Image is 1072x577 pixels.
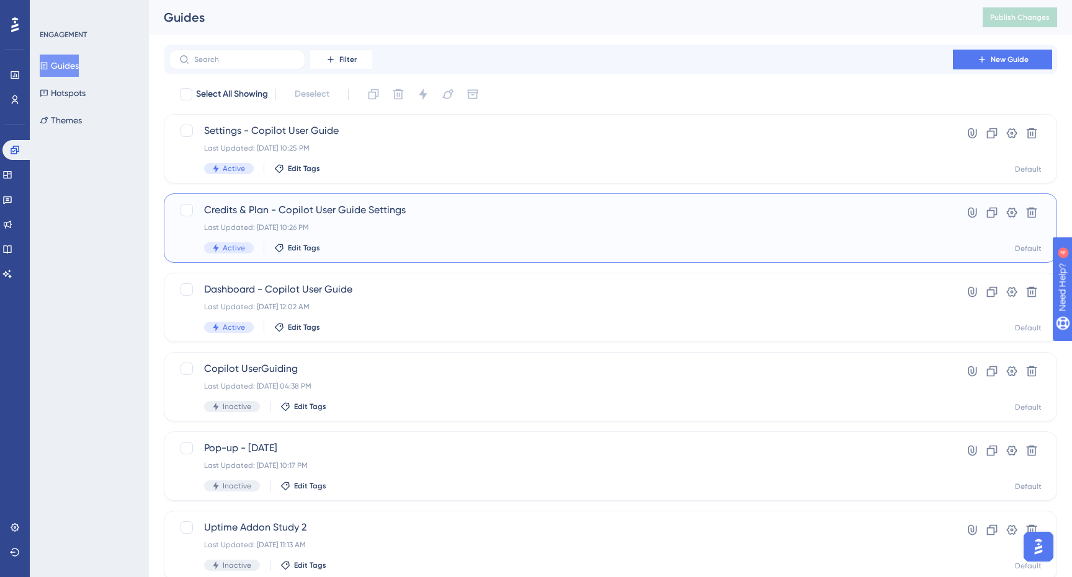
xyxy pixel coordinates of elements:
div: Default [1015,244,1042,253]
span: Active [223,164,245,174]
span: Deselect [295,87,329,102]
span: New Guide [991,55,1029,64]
span: Select All Showing [196,87,268,102]
span: Copilot UserGuiding [204,361,918,376]
div: Default [1015,561,1042,571]
div: Default [1015,402,1042,412]
button: New Guide [953,50,1052,69]
button: Themes [40,109,82,131]
div: ENGAGEMENT [40,30,87,40]
span: Settings - Copilot User Guide [204,123,918,138]
div: Last Updated: [DATE] 10:25 PM [204,143,918,153]
span: Need Help? [29,3,78,18]
span: Publish Changes [990,12,1050,22]
div: Guides [164,9,952,26]
span: Credits & Plan - Copilot User Guide Settings [204,203,918,218]
span: Dashboard - Copilot User Guide [204,282,918,297]
span: Inactive [223,402,251,412]
div: Last Updated: [DATE] 11:13 AM [204,540,918,550]
div: Default [1015,482,1042,491]
span: Uptime Addon Study 2 [204,520,918,535]
button: Edit Tags [280,481,326,491]
span: Edit Tags [288,243,320,253]
div: Last Updated: [DATE] 10:26 PM [204,222,918,232]
div: Last Updated: [DATE] 04:38 PM [204,381,918,391]
button: Edit Tags [280,402,326,412]
div: Last Updated: [DATE] 12:02 AM [204,302,918,312]
span: Inactive [223,560,251,570]
button: Filter [310,50,372,69]
button: Publish Changes [983,7,1057,27]
span: Edit Tags [294,560,326,570]
div: Last Updated: [DATE] 10:17 PM [204,460,918,470]
span: Edit Tags [294,481,326,491]
span: Active [223,322,245,332]
span: Inactive [223,481,251,491]
iframe: UserGuiding AI Assistant Launcher [1020,528,1057,565]
div: 4 [86,6,90,16]
span: Edit Tags [288,164,320,174]
button: Hotspots [40,82,86,104]
div: Default [1015,323,1042,333]
button: Edit Tags [280,560,326,570]
span: Active [223,243,245,253]
input: Search [194,55,295,64]
button: Edit Tags [274,322,320,332]
span: Edit Tags [288,322,320,332]
button: Edit Tags [274,243,320,253]
div: Default [1015,164,1042,174]
button: Guides [40,55,79,77]
span: Edit Tags [294,402,326,412]
button: Deselect [284,83,341,105]
span: Pop-up - [DATE] [204,441,918,456]
span: Filter [339,55,357,64]
button: Edit Tags [274,164,320,174]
